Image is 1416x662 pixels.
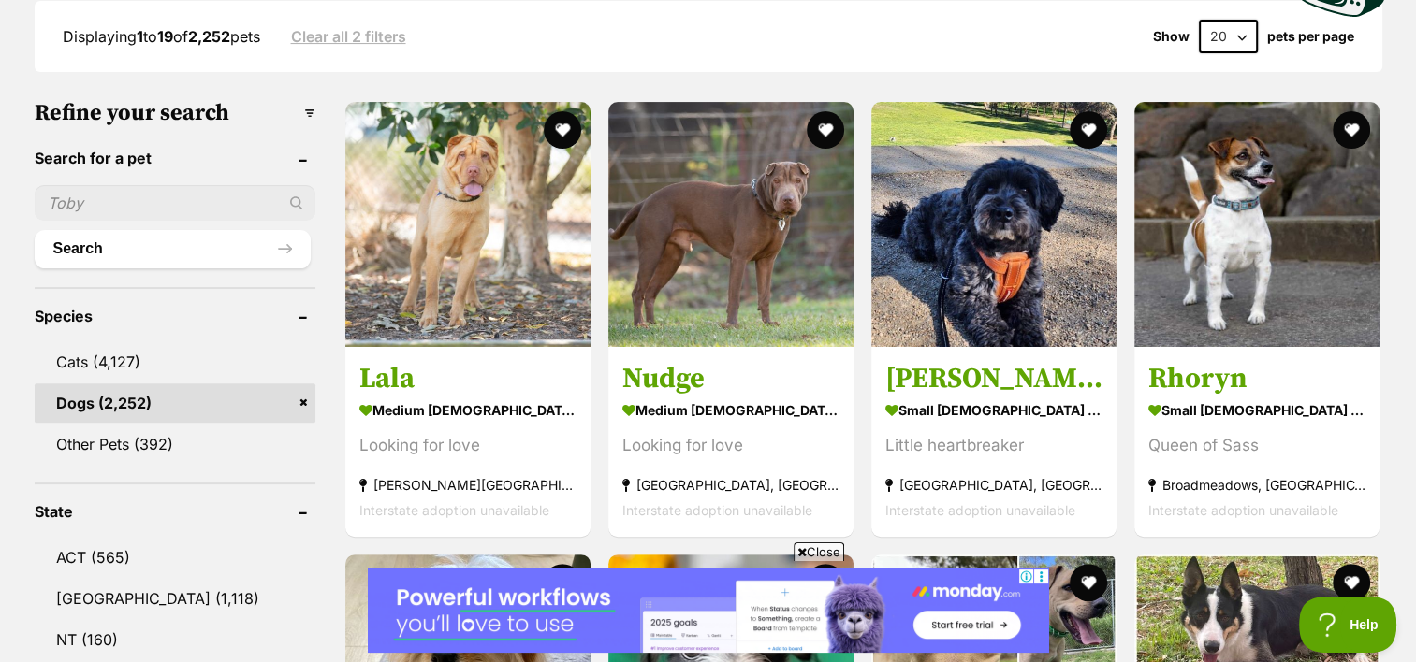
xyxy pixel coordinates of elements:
span: Interstate adoption unavailable [622,502,812,518]
a: NT (160) [35,620,315,659]
a: Lala medium [DEMOGRAPHIC_DATA] Dog Looking for love [PERSON_NAME][GEOGRAPHIC_DATA], [GEOGRAPHIC_D... [345,347,591,537]
iframe: Advertisement [368,568,1049,653]
a: Nudge medium [DEMOGRAPHIC_DATA] Dog Looking for love [GEOGRAPHIC_DATA], [GEOGRAPHIC_DATA] Interst... [608,347,854,537]
button: favourite [1334,564,1371,601]
strong: 2,252 [188,27,230,46]
strong: [PERSON_NAME][GEOGRAPHIC_DATA], [GEOGRAPHIC_DATA] [359,472,577,497]
button: favourite [1334,111,1371,149]
button: Search [35,230,311,267]
header: Search for a pet [35,150,315,166]
strong: 19 [157,27,173,46]
strong: small [DEMOGRAPHIC_DATA] Dog [885,396,1102,424]
div: Looking for love [359,433,577,458]
header: State [35,503,315,520]
span: Interstate adoption unavailable [359,502,549,518]
a: Dogs (2,252) [35,383,315,423]
button: favourite [544,111,581,149]
strong: medium [DEMOGRAPHIC_DATA] Dog [622,396,839,424]
h3: Lala [359,361,577,396]
a: [GEOGRAPHIC_DATA] (1,118) [35,579,315,618]
button: favourite [807,111,844,149]
strong: medium [DEMOGRAPHIC_DATA] Dog [359,396,577,424]
img: Romeo Valenti - Maltese x Poodle Dog [871,102,1117,347]
span: Show [1153,29,1190,44]
a: Cats (4,127) [35,342,315,381]
h3: Nudge [622,361,839,396]
span: Close [794,542,844,561]
h3: Rhoryn [1148,361,1365,396]
a: Rhoryn small [DEMOGRAPHIC_DATA] Dog Queen of Sass Broadmeadows, [GEOGRAPHIC_DATA] Interstate adop... [1134,347,1380,537]
strong: small [DEMOGRAPHIC_DATA] Dog [1148,396,1365,424]
strong: [GEOGRAPHIC_DATA], [GEOGRAPHIC_DATA] [885,472,1102,497]
iframe: Help Scout Beacon - Open [1299,597,1397,653]
div: Queen of Sass [1148,433,1365,458]
strong: 1 [137,27,143,46]
span: Interstate adoption unavailable [1148,502,1338,518]
button: favourite [1070,564,1107,601]
strong: Broadmeadows, [GEOGRAPHIC_DATA] [1148,472,1365,497]
button: favourite [1070,111,1107,149]
h3: Refine your search [35,100,315,126]
a: ACT (565) [35,538,315,577]
a: Other Pets (392) [35,425,315,464]
label: pets per page [1267,29,1354,44]
a: [PERSON_NAME] small [DEMOGRAPHIC_DATA] Dog Little heartbreaker [GEOGRAPHIC_DATA], [GEOGRAPHIC_DAT... [871,347,1117,537]
img: Nudge - Sharpei Dog [608,102,854,347]
a: Clear all 2 filters [291,28,406,45]
span: Displaying to of pets [63,27,260,46]
div: Little heartbreaker [885,433,1102,458]
header: Species [35,308,315,324]
span: Interstate adoption unavailable [885,502,1075,518]
div: Looking for love [622,433,839,458]
strong: [GEOGRAPHIC_DATA], [GEOGRAPHIC_DATA] [622,472,839,497]
input: Toby [35,185,315,221]
img: Rhoryn - Fox Terrier Dog [1134,102,1380,347]
img: Lala - Sharpei Dog [345,102,591,347]
h3: [PERSON_NAME] [885,361,1102,396]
